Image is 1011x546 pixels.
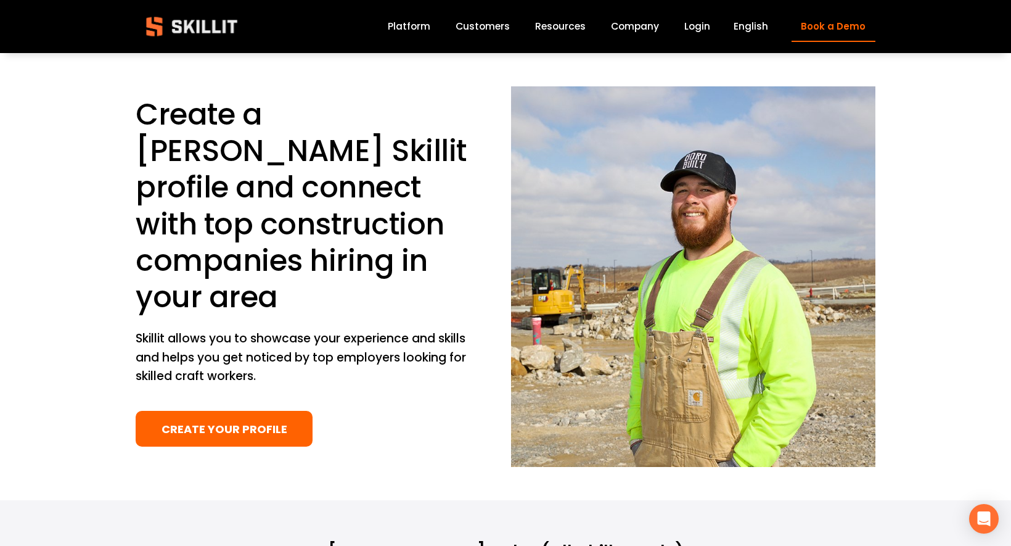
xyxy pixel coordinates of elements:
[792,12,875,42] a: Book a Demo
[136,96,469,315] h1: Create a [PERSON_NAME] Skillit profile and connect with top construction companies hiring in your...
[535,19,586,33] span: Resources
[136,329,469,386] p: Skillit allows you to showcase your experience and skills and helps you get noticed by top employ...
[734,19,768,33] span: English
[684,19,710,35] a: Login
[969,504,999,534] div: Open Intercom Messenger
[611,19,659,35] a: Company
[388,19,430,35] a: Platform
[734,19,768,35] div: language picker
[136,411,313,447] a: CREATE YOUR PROFILE
[456,19,510,35] a: Customers
[136,8,248,45] img: Skillit
[535,19,586,35] a: folder dropdown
